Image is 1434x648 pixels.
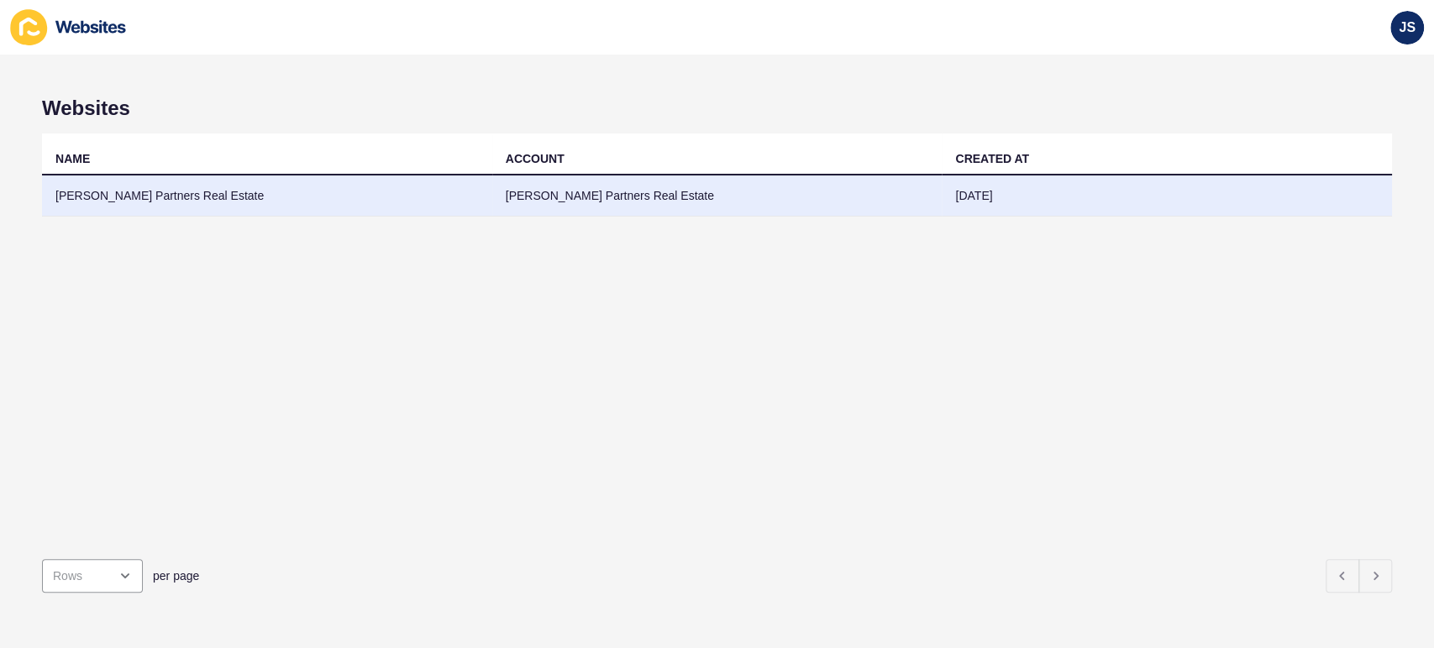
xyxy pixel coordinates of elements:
div: open menu [42,559,143,593]
td: [PERSON_NAME] Partners Real Estate [492,175,943,217]
span: per page [153,567,199,584]
div: CREATED AT [955,150,1029,167]
div: NAME [55,150,90,167]
span: JS [1399,19,1416,36]
div: ACCOUNT [506,150,565,167]
td: [DATE] [942,175,1392,217]
h1: Websites [42,97,1392,120]
td: [PERSON_NAME] Partners Real Estate [42,175,492,217]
